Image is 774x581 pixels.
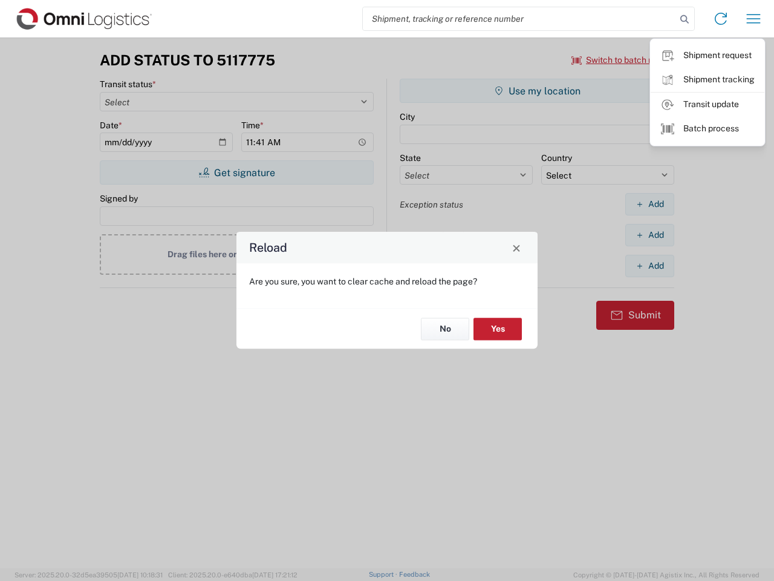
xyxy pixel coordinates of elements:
a: Shipment tracking [651,68,764,92]
button: Close [508,239,525,256]
a: Shipment request [651,44,764,68]
a: Batch process [651,117,764,141]
a: Transit update [651,93,764,117]
p: Are you sure, you want to clear cache and reload the page? [249,276,525,287]
button: No [421,318,469,340]
input: Shipment, tracking or reference number [363,7,676,30]
h4: Reload [249,239,287,257]
button: Yes [473,318,522,340]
